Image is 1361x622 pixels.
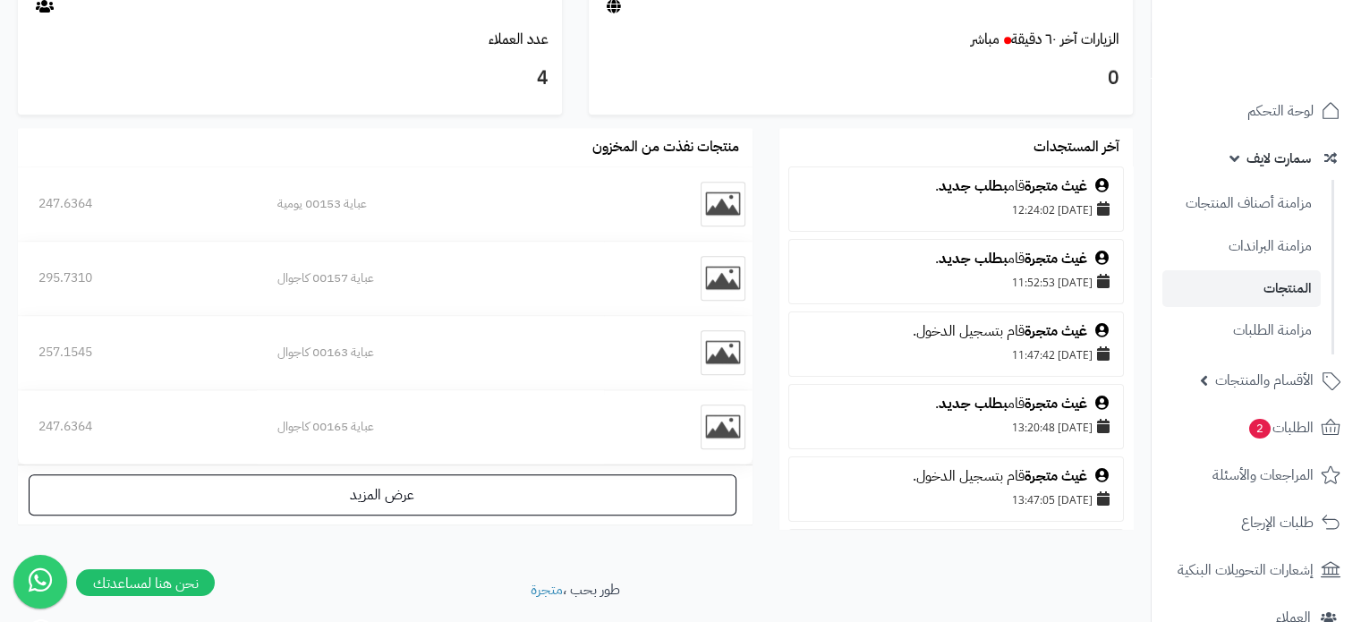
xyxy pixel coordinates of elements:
[1025,248,1087,269] a: غيث متجرة
[1025,320,1087,342] a: غيث متجرة
[1162,270,1321,307] a: المنتجات
[1025,175,1087,197] a: غيث متجرة
[798,487,1114,512] div: [DATE] 13:47:05
[798,342,1114,367] div: [DATE] 11:47:42
[277,269,583,287] div: عباية 00157 كاجوال
[1162,501,1350,544] a: طلبات الإرجاع
[939,175,1008,197] a: بطلب جديد
[798,269,1114,294] div: [DATE] 11:52:53
[277,418,583,436] div: عباية 00165 كاجوال
[489,29,549,50] a: عدد العملاء
[1241,510,1314,535] span: طلبات الإرجاع
[701,182,745,226] img: عباية 00153 يومية
[1162,184,1321,223] a: مزامنة أصناف المنتجات
[971,29,999,50] small: مباشر
[29,474,736,515] a: عرض المزيد
[277,344,583,362] div: عباية 00163 كاجوال
[798,466,1114,487] div: قام بتسجيل الدخول.
[971,29,1119,50] a: الزيارات آخر ٦٠ دقيقةمباشر
[798,321,1114,342] div: قام بتسجيل الدخول.
[798,414,1114,439] div: [DATE] 13:20:48
[701,405,745,449] img: عباية 00165 كاجوال
[1215,368,1314,393] span: الأقسام والمنتجات
[531,579,563,601] a: متجرة
[1162,227,1321,266] a: مزامنة البراندات
[1034,140,1119,156] h3: آخر المستجدات
[1025,465,1087,487] a: غيث متجرة
[592,140,739,156] h3: منتجات نفذت من المخزون
[798,176,1114,197] div: قام .
[1178,558,1314,583] span: إشعارات التحويلات البنكية
[38,344,236,362] div: 257.1545
[38,195,236,213] div: 247.6364
[1162,89,1350,132] a: لوحة التحكم
[1162,549,1350,592] a: إشعارات التحويلات البنكية
[38,269,236,287] div: 295.7310
[1162,311,1321,350] a: مزامنة الطلبات
[38,418,236,436] div: 247.6364
[1025,393,1087,414] a: غيث متجرة
[798,249,1114,269] div: قام .
[1247,415,1314,440] span: الطلبات
[939,248,1008,269] a: بطلب جديد
[1249,419,1271,439] span: 2
[798,394,1114,414] div: قام .
[701,330,745,375] img: عباية 00163 كاجوال
[1246,146,1311,171] span: سمارت لايف
[1162,454,1350,497] a: المراجعات والأسئلة
[1247,98,1314,124] span: لوحة التحكم
[602,64,1119,94] h3: 0
[31,64,549,94] h3: 4
[1212,463,1314,488] span: المراجعات والأسئلة
[277,195,583,213] div: عباية 00153 يومية
[798,197,1114,222] div: [DATE] 12:24:02
[939,393,1008,414] a: بطلب جديد
[1162,406,1350,449] a: الطلبات2
[701,256,745,301] img: عباية 00157 كاجوال
[1239,13,1344,51] img: logo-2.png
